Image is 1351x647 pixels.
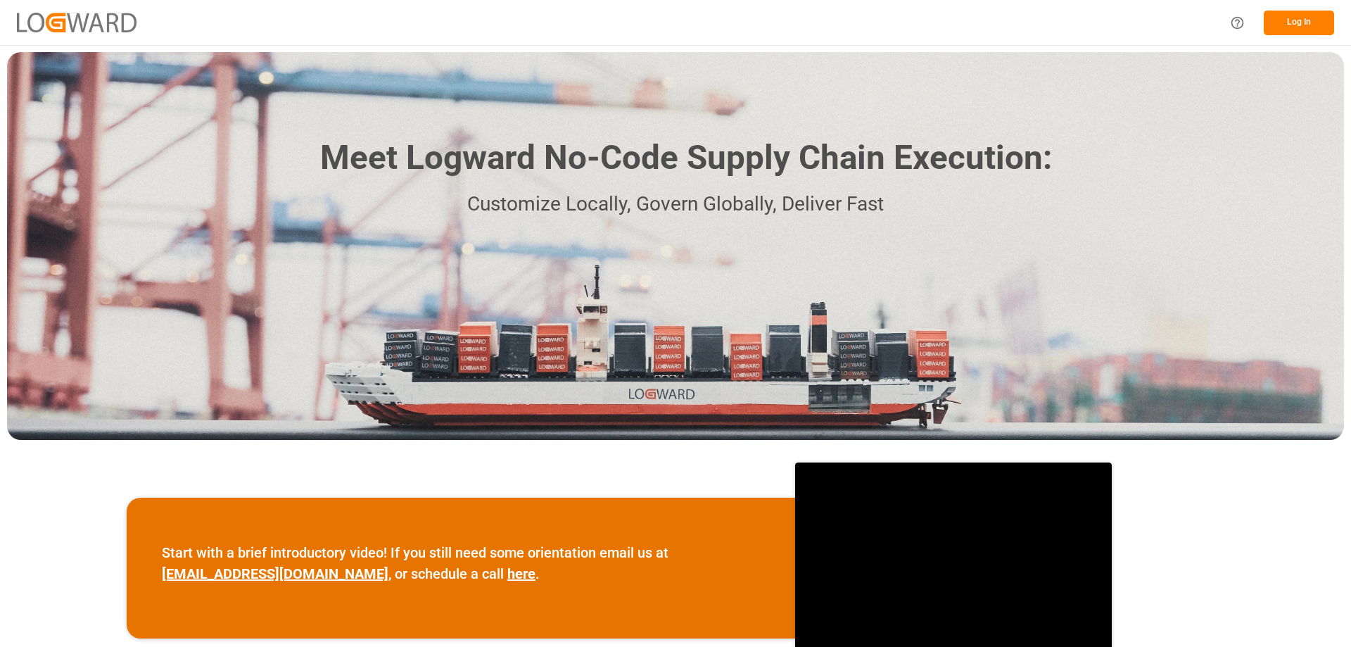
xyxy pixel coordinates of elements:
[1222,7,1253,39] button: Help Center
[320,133,1052,183] h1: Meet Logward No-Code Supply Chain Execution:
[507,565,535,582] a: here
[17,13,137,32] img: Logward_new_orange.png
[1264,11,1334,35] button: Log In
[162,542,760,584] p: Start with a brief introductory video! If you still need some orientation email us at , or schedu...
[162,565,388,582] a: [EMAIL_ADDRESS][DOMAIN_NAME]
[299,189,1052,220] p: Customize Locally, Govern Globally, Deliver Fast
